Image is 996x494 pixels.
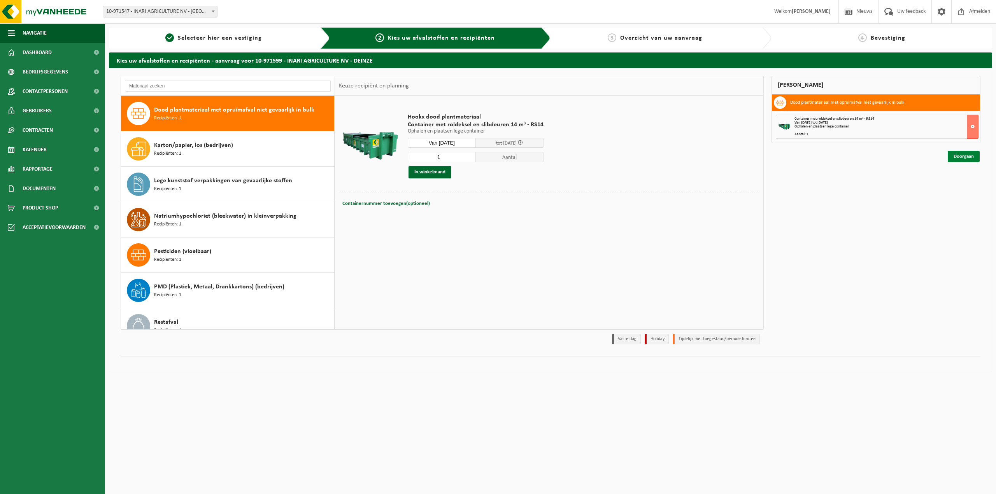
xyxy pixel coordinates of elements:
[23,23,47,43] span: Navigatie
[121,237,335,273] button: Pesticiden (vloeibaar) Recipiënten: 1
[154,282,284,292] span: PMD (Plastiek, Metaal, Drankkartons) (bedrijven)
[792,9,831,14] strong: [PERSON_NAME]
[121,308,335,344] button: Restafval Recipiënten: 1
[109,52,992,68] h2: Kies uw afvalstoffen en recipiënten - aanvraag voor 10-971599 - INARI AGRICULTURE NV - DEINZE
[154,247,211,256] span: Pesticiden (vloeibaar)
[154,115,181,122] span: Recipiënten: 1
[23,43,52,62] span: Dashboard
[154,105,314,115] span: Dood plantmateriaal met opruimafval niet gevaarlijk in bulk
[375,33,384,42] span: 2
[790,96,904,109] h3: Dood plantmateriaal met opruimafval niet gevaarlijk in bulk
[121,167,335,202] button: Lege kunststof verpakkingen van gevaarlijke stoffen Recipiënten: 1
[154,327,181,334] span: Recipiënten: 1
[871,35,905,41] span: Bevestiging
[121,202,335,237] button: Natriumhypochloriet (bleekwater) in kleinverpakking Recipiënten: 1
[23,140,47,159] span: Kalender
[154,176,292,185] span: Lege kunststof verpakkingen van gevaarlijke stoffen
[408,113,544,121] span: Hookx dood plantmateriaal
[342,201,430,206] span: Containernummer toevoegen(optioneel)
[154,211,296,221] span: Natriumhypochloriet (bleekwater) in kleinverpakking
[794,133,978,136] div: Aantal: 1
[154,150,181,157] span: Recipiënten: 1
[858,33,867,42] span: 4
[408,121,544,129] span: Container met roldeksel en slibdeuren 14 m³ - RS14
[794,125,978,129] div: Ophalen en plaatsen lege container
[612,334,641,344] li: Vaste dag
[335,76,413,96] div: Keuze recipiënt en planning
[772,76,981,94] div: [PERSON_NAME]
[408,138,476,148] input: Selecteer datum
[673,334,760,344] li: Tijdelijk niet toegestaan/période limitée
[121,131,335,167] button: Karton/papier, los (bedrijven) Recipiënten: 1
[154,221,181,228] span: Recipiënten: 1
[496,141,517,146] span: tot [DATE]
[165,33,174,42] span: 1
[154,185,181,193] span: Recipiënten: 1
[476,152,544,162] span: Aantal
[23,198,58,218] span: Product Shop
[23,159,53,179] span: Rapportage
[23,101,52,120] span: Gebruikers
[154,256,181,264] span: Recipiënten: 1
[121,273,335,308] button: PMD (Plastiek, Metaal, Drankkartons) (bedrijven) Recipiënten: 1
[388,35,495,41] span: Kies uw afvalstoffen en recipiënten
[23,120,53,140] span: Contracten
[794,120,828,125] strong: Van [DATE] tot [DATE]
[23,218,86,237] span: Acceptatievoorwaarden
[125,80,331,92] input: Materiaal zoeken
[23,179,56,198] span: Documenten
[178,35,262,41] span: Selecteer hier een vestiging
[154,292,181,299] span: Recipiënten: 1
[121,96,335,131] button: Dood plantmateriaal met opruimafval niet gevaarlijk in bulk Recipiënten: 1
[409,166,451,178] button: In winkelmand
[113,33,314,43] a: 1Selecteer hier een vestiging
[342,198,431,209] button: Containernummer toevoegen(optioneel)
[154,141,233,150] span: Karton/papier, los (bedrijven)
[948,151,980,162] a: Doorgaan
[620,35,702,41] span: Overzicht van uw aanvraag
[103,6,217,17] span: 10-971547 - INARI AGRICULTURE NV - DEINZE
[645,334,669,344] li: Holiday
[408,129,544,134] p: Ophalen en plaatsen lege container
[608,33,616,42] span: 3
[154,318,178,327] span: Restafval
[103,6,217,17] span: 10-971547 - INARI AGRICULTURE NV - DEINZE
[23,62,68,82] span: Bedrijfsgegevens
[23,82,68,101] span: Contactpersonen
[794,117,874,121] span: Container met roldeksel en slibdeuren 14 m³ - RS14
